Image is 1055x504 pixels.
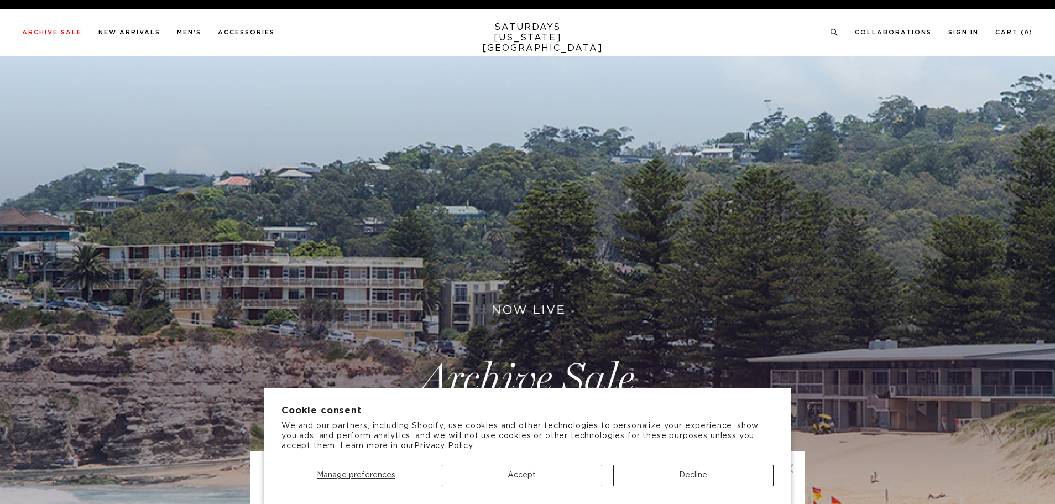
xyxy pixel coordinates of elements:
a: Men's [177,29,201,35]
a: Privacy Policy [414,442,473,450]
a: Collaborations [855,29,932,35]
p: We and our partners, including Shopify, use cookies and other technologies to personalize your ex... [281,421,774,451]
small: 0 [1025,30,1029,35]
a: Sign In [948,29,979,35]
a: Cart (0) [995,29,1033,35]
a: Accessories [218,29,275,35]
a: Archive Sale [22,29,82,35]
a: New Arrivals [98,29,160,35]
button: Manage preferences [281,465,431,486]
h2: Cookie consent [281,406,774,416]
button: Decline [613,465,774,486]
span: Manage preferences [317,471,395,479]
a: SATURDAYS[US_STATE][GEOGRAPHIC_DATA] [482,22,573,54]
button: Accept [442,465,602,486]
